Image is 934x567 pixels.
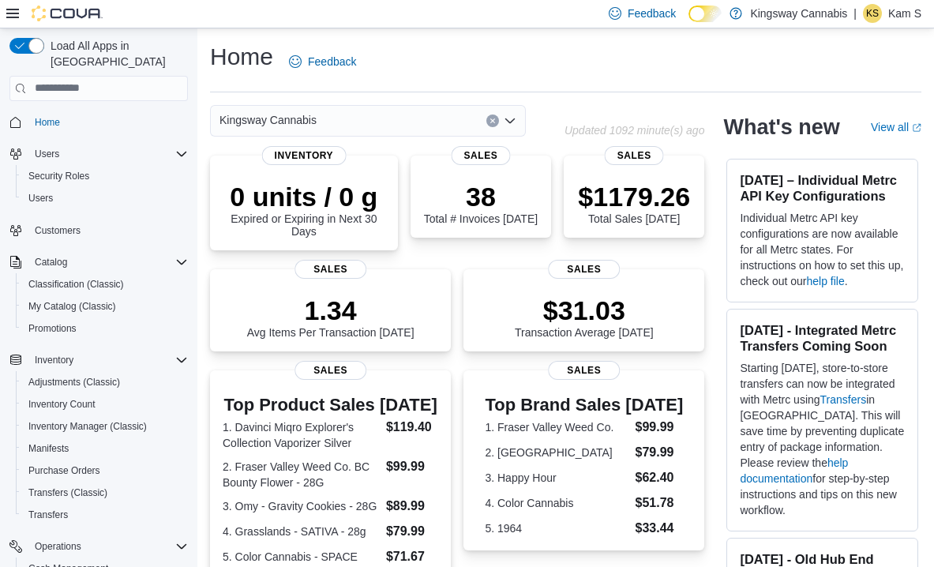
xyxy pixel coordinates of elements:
a: Inventory Manager (Classic) [22,417,153,436]
p: 0 units / 0 g [223,181,385,212]
dd: $89.99 [386,497,438,516]
span: Operations [28,537,188,556]
dt: 3. Omy - Gravity Cookies - 28G [223,498,380,514]
img: Cova [32,6,103,21]
dd: $79.99 [386,522,438,541]
dt: 2. [GEOGRAPHIC_DATA] [485,445,628,460]
span: Feedback [308,54,356,69]
button: Catalog [28,253,73,272]
button: Classification (Classic) [16,273,194,295]
span: Promotions [22,319,188,338]
a: Promotions [22,319,83,338]
h3: [DATE] – Individual Metrc API Key Configurations [740,172,905,204]
span: My Catalog (Classic) [28,300,116,313]
span: Sales [451,146,510,165]
span: Home [28,112,188,132]
dt: 5. 1964 [485,520,628,536]
a: Purchase Orders [22,461,107,480]
span: Adjustments (Classic) [28,376,120,389]
p: 1.34 [247,295,414,326]
span: Inventory [35,354,73,366]
dd: $119.40 [386,418,438,437]
dd: $33.44 [636,519,684,538]
span: Purchase Orders [22,461,188,480]
a: Home [28,113,66,132]
span: Inventory Manager (Classic) [22,417,188,436]
p: $1179.26 [578,181,690,212]
a: Adjustments (Classic) [22,373,126,392]
p: Kam S [888,4,921,23]
a: Transfers (Classic) [22,483,114,502]
div: Total # Invoices [DATE] [424,181,538,225]
span: Manifests [28,442,69,455]
span: Sales [294,361,367,380]
button: Open list of options [504,115,516,127]
span: Catalog [28,253,188,272]
span: Users [35,148,59,160]
span: Inventory Count [22,395,188,414]
div: Avg Items Per Transaction [DATE] [247,295,414,339]
a: Transfers [820,393,867,406]
button: Purchase Orders [16,460,194,482]
span: Transfers (Classic) [22,483,188,502]
a: Users [22,189,59,208]
dd: $99.99 [636,418,684,437]
button: Users [16,187,194,209]
svg: External link [912,123,921,133]
span: KS [866,4,879,23]
p: | [853,4,857,23]
div: Kam S [863,4,882,23]
span: Transfers [28,509,68,521]
a: My Catalog (Classic) [22,297,122,316]
dt: 4. Grasslands - SATIVA - 28g [223,524,380,539]
input: Dark Mode [688,6,722,22]
span: Classification (Classic) [28,278,124,291]
p: Updated 1092 minute(s) ago [565,124,704,137]
span: Sales [294,260,367,279]
p: Starting [DATE], store-to-store transfers can now be integrated with Metrc using in [GEOGRAPHIC_D... [740,360,905,518]
dd: $99.99 [386,457,438,476]
button: Manifests [16,437,194,460]
span: Users [28,192,53,205]
span: Classification (Classic) [22,275,188,294]
button: Users [3,143,194,165]
p: Individual Metrc API key configurations are now available for all Metrc states. For instructions ... [740,210,905,289]
dt: 2. Fraser Valley Weed Co. BC Bounty Flower - 28G [223,459,380,490]
a: Security Roles [22,167,96,186]
button: Promotions [16,317,194,340]
button: Inventory [3,349,194,371]
p: $31.03 [515,295,654,326]
span: Feedback [628,6,676,21]
p: Kingsway Cannabis [750,4,847,23]
span: Transfers (Classic) [28,486,107,499]
button: Clear input [486,115,499,127]
button: Operations [28,537,88,556]
dt: 1. Davinci Miqro Explorer's Collection Vaporizer Silver [223,419,380,451]
span: Promotions [28,322,77,335]
span: Inventory Manager (Classic) [28,420,147,433]
dt: 3. Happy Hour [485,470,628,486]
span: Security Roles [22,167,188,186]
a: help documentation [740,456,848,485]
span: Security Roles [28,170,89,182]
a: Feedback [283,46,362,77]
span: Users [22,189,188,208]
dd: $51.78 [636,494,684,513]
button: Security Roles [16,165,194,187]
dd: $71.67 [386,547,438,566]
button: Inventory [28,351,80,370]
a: help file [806,275,844,287]
span: Transfers [22,505,188,524]
button: Catalog [3,251,194,273]
a: Manifests [22,439,75,458]
p: 38 [424,181,538,212]
button: Adjustments (Classic) [16,371,194,393]
h3: Top Product Sales [DATE] [223,396,438,415]
button: Customers [3,219,194,242]
span: Sales [548,260,621,279]
button: Inventory Count [16,393,194,415]
dt: 4. Color Cannabis [485,495,628,511]
span: Load All Apps in [GEOGRAPHIC_DATA] [44,38,188,69]
span: Manifests [22,439,188,458]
